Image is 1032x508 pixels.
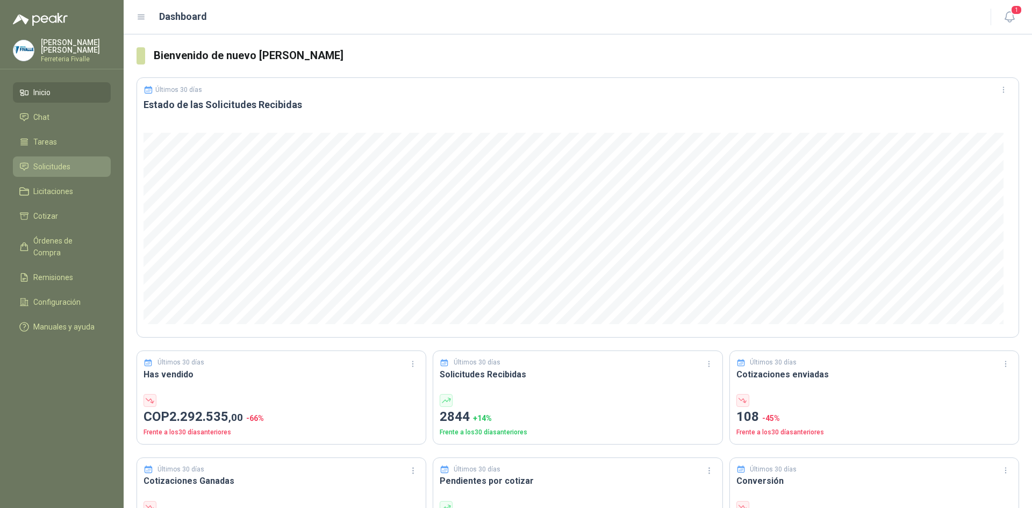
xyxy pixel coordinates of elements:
h3: Has vendido [144,368,419,381]
a: Inicio [13,82,111,103]
span: 1 [1010,5,1022,15]
img: Company Logo [13,40,34,61]
a: Cotizar [13,206,111,226]
a: Chat [13,107,111,127]
span: Órdenes de Compra [33,235,101,259]
p: 108 [736,407,1012,427]
span: Solicitudes [33,161,70,173]
a: Remisiones [13,267,111,288]
p: 2844 [440,407,715,427]
h1: Dashboard [159,9,207,24]
span: Inicio [33,87,51,98]
h3: Solicitudes Recibidas [440,368,715,381]
span: Licitaciones [33,185,73,197]
p: Últimos 30 días [157,464,204,475]
h3: Cotizaciones Ganadas [144,474,419,488]
h3: Cotizaciones enviadas [736,368,1012,381]
span: -66 % [246,414,264,423]
a: Órdenes de Compra [13,231,111,263]
p: Últimos 30 días [454,464,500,475]
span: Configuración [33,296,81,308]
a: Solicitudes [13,156,111,177]
p: Últimos 30 días [155,86,202,94]
span: Manuales y ayuda [33,321,95,333]
p: Últimos 30 días [454,357,500,368]
img: Logo peakr [13,13,68,26]
span: Tareas [33,136,57,148]
p: Últimos 30 días [750,357,797,368]
a: Tareas [13,132,111,152]
a: Manuales y ayuda [13,317,111,337]
span: -45 % [762,414,780,423]
p: COP [144,407,419,427]
h3: Estado de las Solicitudes Recibidas [144,98,1012,111]
p: [PERSON_NAME] [PERSON_NAME] [41,39,111,54]
span: 2.292.535 [169,409,243,424]
span: Cotizar [33,210,58,222]
h3: Pendientes por cotizar [440,474,715,488]
p: Últimos 30 días [750,464,797,475]
span: Chat [33,111,49,123]
p: Frente a los 30 días anteriores [736,427,1012,438]
span: ,00 [228,411,243,424]
p: Frente a los 30 días anteriores [144,427,419,438]
a: Licitaciones [13,181,111,202]
button: 1 [1000,8,1019,27]
span: Remisiones [33,271,73,283]
h3: Conversión [736,474,1012,488]
span: + 14 % [473,414,492,423]
p: Ferreteria Fivalle [41,56,111,62]
a: Configuración [13,292,111,312]
p: Últimos 30 días [157,357,204,368]
h3: Bienvenido de nuevo [PERSON_NAME] [154,47,1019,64]
p: Frente a los 30 días anteriores [440,427,715,438]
